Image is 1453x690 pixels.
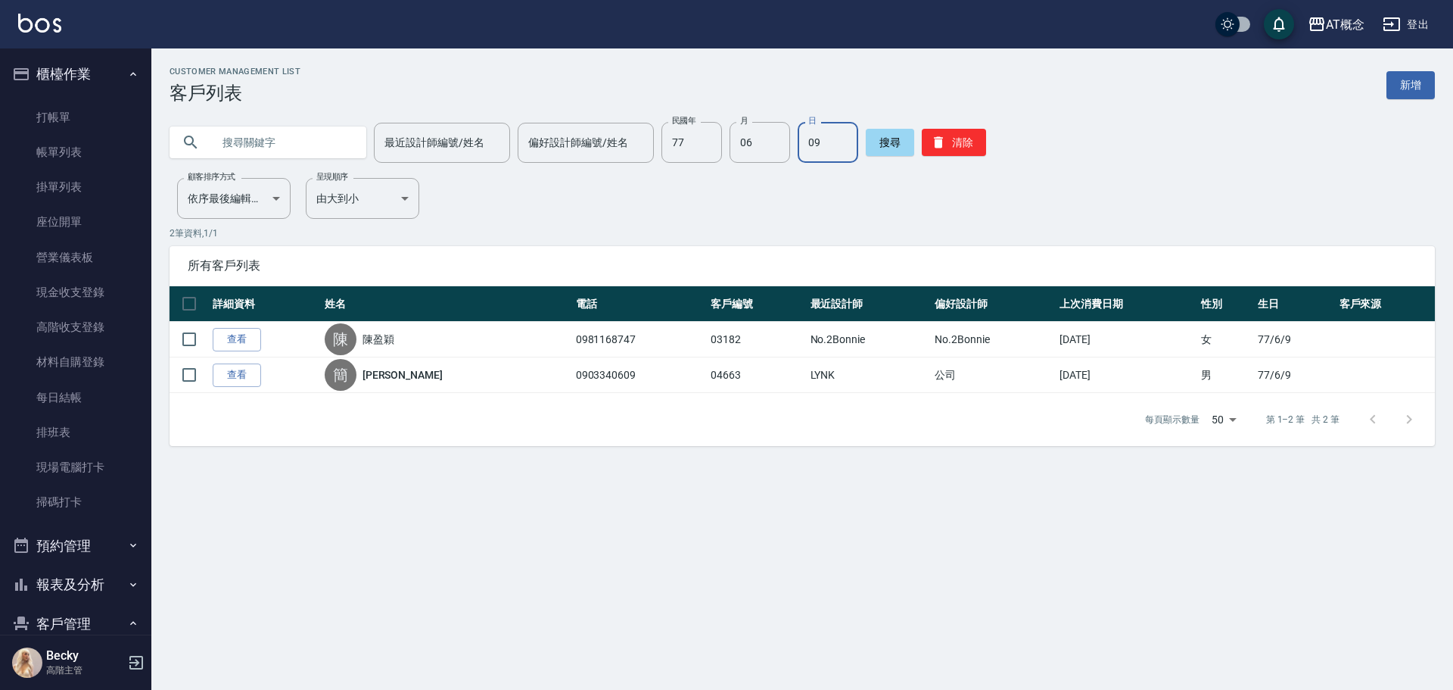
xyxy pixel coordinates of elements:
[1254,286,1335,322] th: 生日
[866,129,914,156] button: 搜尋
[6,485,145,520] a: 掃碼打卡
[6,380,145,415] a: 每日結帳
[672,115,695,126] label: 民國年
[707,286,806,322] th: 客戶編號
[46,663,123,677] p: 高階主管
[1254,357,1335,393] td: 77/6/9
[362,332,394,347] a: 陳盈穎
[707,322,806,357] td: 03182
[213,364,261,387] a: 查看
[18,14,61,33] img: Logo
[6,55,145,94] button: 櫃檯作業
[6,565,145,604] button: 報表及分析
[6,415,145,450] a: 排班表
[6,240,145,275] a: 營業儀表板
[1056,357,1197,393] td: [DATE]
[6,170,145,205] a: 掛單列表
[316,171,348,183] label: 呈現順序
[1336,286,1435,322] th: 客戶來源
[922,129,986,156] button: 清除
[707,357,806,393] td: 04663
[325,323,356,355] div: 陳
[1056,286,1197,322] th: 上次消費日期
[177,178,291,219] div: 依序最後編輯時間
[1302,9,1371,40] button: AT概念
[362,367,443,382] a: [PERSON_NAME]
[1386,71,1435,99] a: 新增
[1206,399,1242,440] div: 50
[6,450,145,485] a: 現場電腦打卡
[807,357,932,393] td: LYNK
[931,286,1056,322] th: 偏好設計師
[188,258,1417,273] span: 所有客戶列表
[6,135,145,170] a: 帳單列表
[1145,413,1199,426] p: 每頁顯示數量
[1197,357,1255,393] td: 男
[1197,286,1255,322] th: 性別
[170,83,300,104] h3: 客戶列表
[1266,413,1339,426] p: 第 1–2 筆 共 2 筆
[740,115,748,126] label: 月
[188,171,235,183] label: 顧客排序方式
[1264,9,1294,39] button: save
[321,286,572,322] th: 姓名
[572,322,708,357] td: 0981168747
[170,67,300,76] h2: Customer Management List
[209,286,321,322] th: 詳細資料
[808,115,816,126] label: 日
[12,648,42,678] img: Person
[6,275,145,310] a: 現金收支登錄
[6,604,145,644] button: 客戶管理
[6,345,145,379] a: 材料自購登錄
[1326,15,1364,34] div: AT概念
[6,100,145,135] a: 打帳單
[325,359,356,391] div: 簡
[572,286,708,322] th: 電話
[6,526,145,566] button: 預約管理
[572,357,708,393] td: 0903340609
[931,357,1056,393] td: 公司
[1377,11,1435,39] button: 登出
[1056,322,1197,357] td: [DATE]
[1197,322,1255,357] td: 女
[306,178,419,219] div: 由大到小
[807,322,932,357] td: No.2Bonnie
[212,122,354,163] input: 搜尋關鍵字
[807,286,932,322] th: 最近設計師
[6,310,145,345] a: 高階收支登錄
[46,648,123,663] h5: Becky
[1254,322,1335,357] td: 77/6/9
[213,328,261,351] a: 查看
[931,322,1056,357] td: No.2Bonnie
[170,226,1435,240] p: 2 筆資料, 1 / 1
[6,205,145,239] a: 座位開單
